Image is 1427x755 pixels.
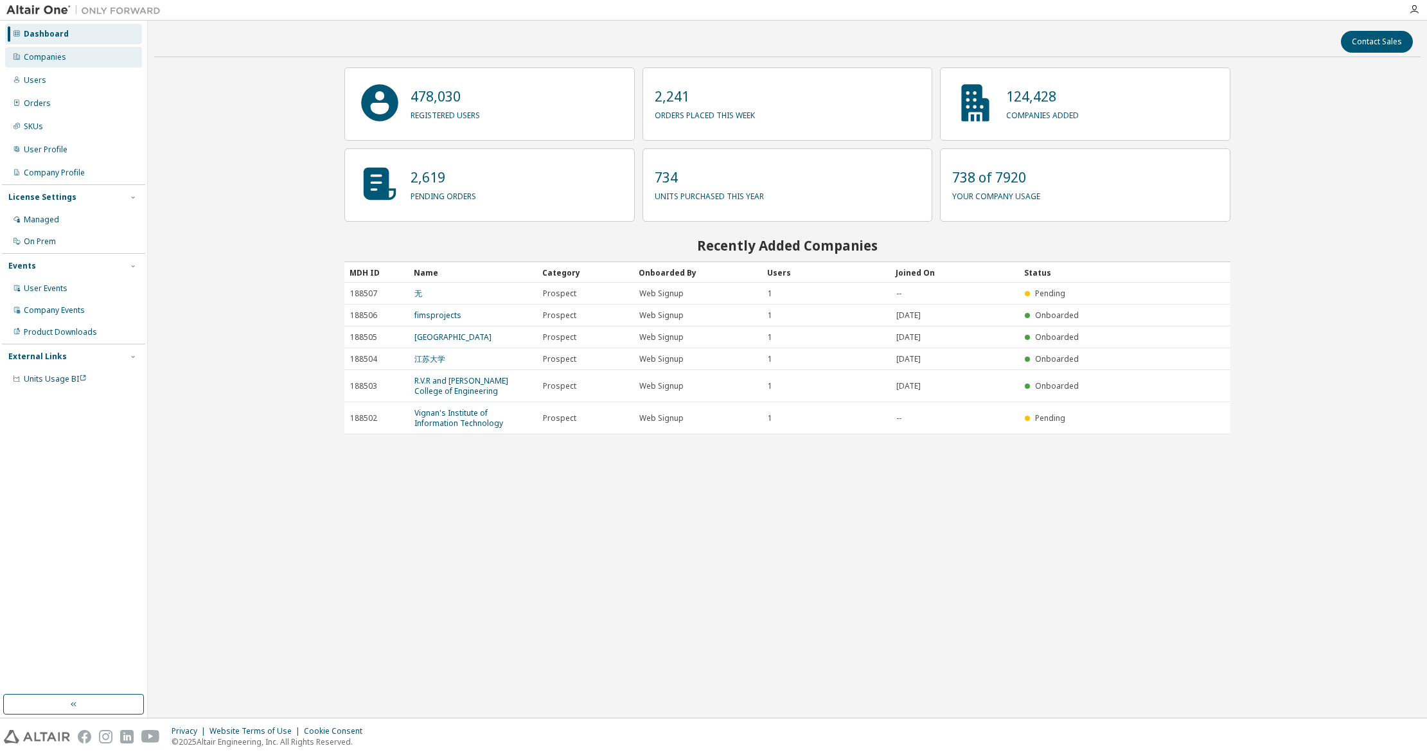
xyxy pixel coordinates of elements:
[767,262,885,283] div: Users
[24,52,66,62] div: Companies
[350,381,377,391] span: 188503
[1006,87,1079,106] p: 124,428
[768,381,772,391] span: 1
[411,168,476,187] p: 2,619
[141,730,160,743] img: youtube.svg
[1035,332,1079,342] span: Onboarded
[639,310,684,321] span: Web Signup
[24,305,85,315] div: Company Events
[896,289,901,299] span: --
[172,736,370,747] p: © 2025 Altair Engineering, Inc. All Rights Reserved.
[639,381,684,391] span: Web Signup
[543,310,576,321] span: Prospect
[24,283,67,294] div: User Events
[768,413,772,423] span: 1
[543,413,576,423] span: Prospect
[78,730,91,743] img: facebook.svg
[768,354,772,364] span: 1
[304,726,370,736] div: Cookie Consent
[414,407,503,429] a: Vignan's Institute of Information Technology
[1035,310,1079,321] span: Onboarded
[1035,380,1079,391] span: Onboarded
[896,354,921,364] span: [DATE]
[24,75,46,85] div: Users
[6,4,167,17] img: Altair One
[350,354,377,364] span: 188504
[896,310,921,321] span: [DATE]
[24,145,67,155] div: User Profile
[411,187,476,202] p: pending orders
[8,261,36,271] div: Events
[209,726,304,736] div: Website Terms of Use
[120,730,134,743] img: linkedin.svg
[350,413,377,423] span: 188502
[1035,353,1079,364] span: Onboarded
[350,262,403,283] div: MDH ID
[655,87,755,106] p: 2,241
[655,106,755,121] p: orders placed this week
[1006,106,1079,121] p: companies added
[896,262,1014,283] div: Joined On
[414,288,422,299] a: 无
[639,289,684,299] span: Web Signup
[768,332,772,342] span: 1
[414,262,532,283] div: Name
[639,332,684,342] span: Web Signup
[4,730,70,743] img: altair_logo.svg
[543,289,576,299] span: Prospect
[24,236,56,247] div: On Prem
[896,332,921,342] span: [DATE]
[350,310,377,321] span: 188506
[1035,413,1065,423] span: Pending
[411,87,480,106] p: 478,030
[896,381,921,391] span: [DATE]
[414,375,508,396] a: R.V.R and [PERSON_NAME] College of Engineering
[411,106,480,121] p: registered users
[952,187,1040,202] p: your company usage
[655,187,764,202] p: units purchased this year
[8,192,76,202] div: License Settings
[24,327,97,337] div: Product Downloads
[639,262,757,283] div: Onboarded By
[8,351,67,362] div: External Links
[655,168,764,187] p: 734
[414,332,492,342] a: [GEOGRAPHIC_DATA]
[24,121,43,132] div: SKUs
[24,373,87,384] span: Units Usage BI
[172,726,209,736] div: Privacy
[543,332,576,342] span: Prospect
[344,237,1231,254] h2: Recently Added Companies
[639,413,684,423] span: Web Signup
[99,730,112,743] img: instagram.svg
[542,262,628,283] div: Category
[414,353,445,364] a: 江苏大学
[24,215,59,225] div: Managed
[24,29,69,39] div: Dashboard
[24,98,51,109] div: Orders
[639,354,684,364] span: Web Signup
[543,354,576,364] span: Prospect
[952,168,1040,187] p: 738 of 7920
[24,168,85,178] div: Company Profile
[896,413,901,423] span: --
[1035,288,1065,299] span: Pending
[768,289,772,299] span: 1
[1341,31,1413,53] button: Contact Sales
[350,332,377,342] span: 188505
[414,310,461,321] a: fimsprojects
[1024,262,1154,283] div: Status
[768,310,772,321] span: 1
[543,381,576,391] span: Prospect
[350,289,377,299] span: 188507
